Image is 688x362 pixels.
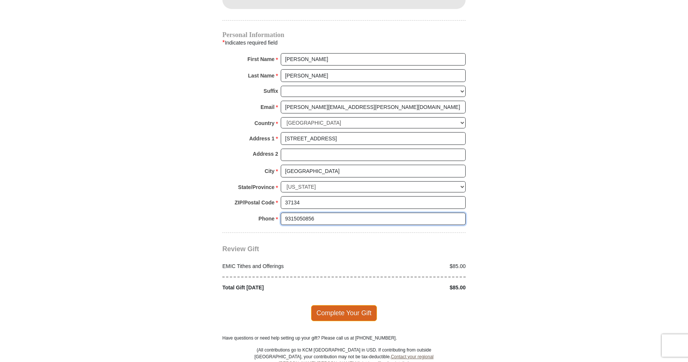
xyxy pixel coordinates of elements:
[235,197,275,208] strong: ZIP/Postal Code
[259,213,275,224] strong: Phone
[253,149,278,159] strong: Address 2
[248,70,275,81] strong: Last Name
[238,182,274,192] strong: State/Province
[344,284,470,292] div: $85.00
[265,166,274,176] strong: City
[219,284,344,292] div: Total Gift [DATE]
[344,262,470,270] div: $85.00
[264,86,278,96] strong: Suffix
[222,32,466,38] h4: Personal Information
[311,305,377,321] span: Complete Your Gift
[261,102,274,112] strong: Email
[247,54,274,64] strong: First Name
[222,335,466,341] p: Have questions or need help setting up your gift? Please call us at [PHONE_NUMBER].
[222,245,259,253] span: Review Gift
[255,118,275,128] strong: Country
[222,38,466,48] div: Indicates required field
[219,262,344,270] div: EMIC Tithes and Offerings
[249,133,275,144] strong: Address 1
